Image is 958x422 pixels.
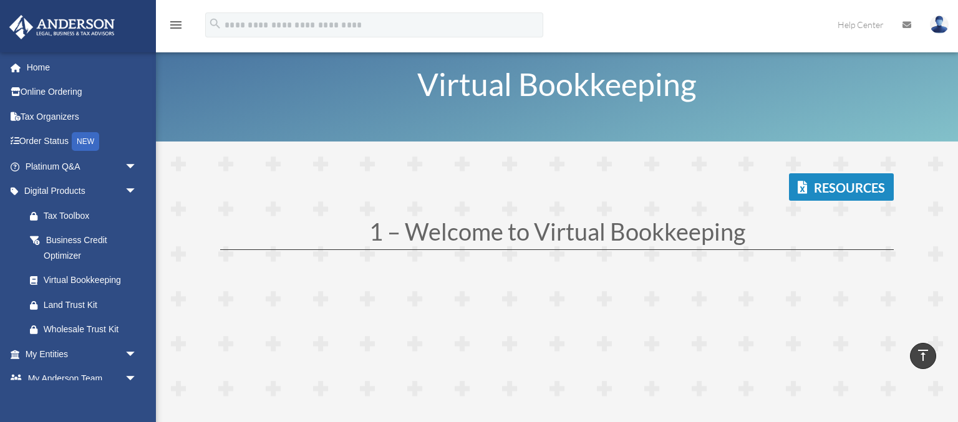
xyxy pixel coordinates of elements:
[125,342,150,367] span: arrow_drop_down
[220,219,894,249] h1: 1 – Welcome to Virtual Bookkeeping
[9,342,156,367] a: My Entitiesarrow_drop_down
[9,179,156,204] a: Digital Productsarrow_drop_down
[17,317,156,342] a: Wholesale Trust Kit
[44,272,134,288] div: Virtual Bookkeeping
[17,203,156,228] a: Tax Toolbox
[789,173,894,201] a: Resources
[930,16,949,34] img: User Pic
[208,17,222,31] i: search
[72,132,99,151] div: NEW
[44,208,140,224] div: Tax Toolbox
[916,348,931,363] i: vertical_align_top
[125,154,150,180] span: arrow_drop_down
[9,154,156,179] a: Platinum Q&Aarrow_drop_down
[44,233,140,263] div: Business Credit Optimizer
[17,268,150,293] a: Virtual Bookkeeping
[9,55,156,80] a: Home
[9,367,156,391] a: My Anderson Teamarrow_drop_down
[17,292,156,317] a: Land Trust Kit
[9,80,156,105] a: Online Ordering
[17,228,156,268] a: Business Credit Optimizer
[910,343,936,369] a: vertical_align_top
[417,65,697,103] span: Virtual Bookkeeping
[9,104,156,129] a: Tax Organizers
[125,367,150,392] span: arrow_drop_down
[6,15,119,39] img: Anderson Advisors Platinum Portal
[44,297,140,313] div: Land Trust Kit
[44,322,140,337] div: Wholesale Trust Kit
[168,17,183,32] i: menu
[9,129,156,155] a: Order StatusNEW
[125,179,150,204] span: arrow_drop_down
[168,22,183,32] a: menu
